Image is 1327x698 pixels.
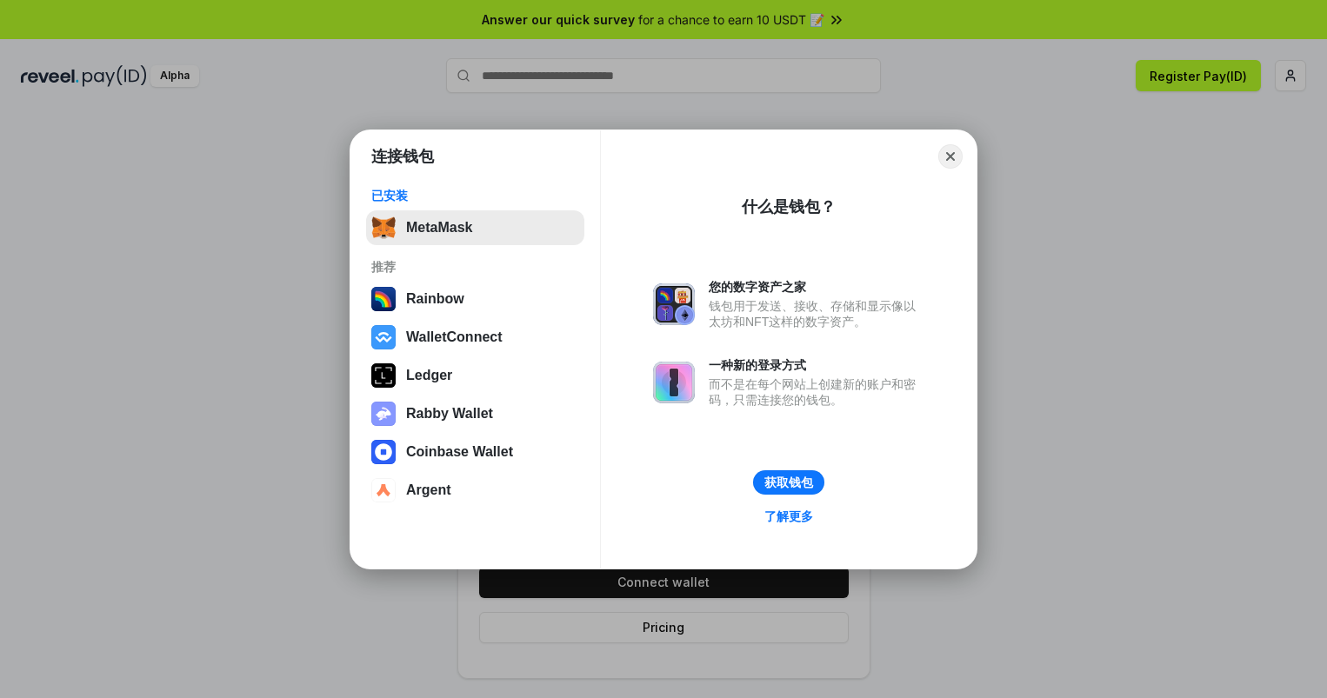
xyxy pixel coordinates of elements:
div: Argent [406,482,451,498]
div: 一种新的登录方式 [709,357,924,373]
h1: 连接钱包 [371,146,434,167]
div: 而不是在每个网站上创建新的账户和密码，只需连接您的钱包。 [709,376,924,408]
button: WalletConnect [366,320,584,355]
button: Ledger [366,358,584,393]
div: WalletConnect [406,329,503,345]
button: Coinbase Wallet [366,435,584,469]
div: 什么是钱包？ [742,196,836,217]
a: 了解更多 [754,505,824,528]
img: svg+xml,%3Csvg%20fill%3D%22none%22%20height%3D%2233%22%20viewBox%3D%220%200%2035%2033%22%20width%... [371,216,396,240]
div: 了解更多 [764,509,813,524]
img: svg+xml,%3Csvg%20width%3D%2228%22%20height%3D%2228%22%20viewBox%3D%220%200%2028%2028%22%20fill%3D... [371,440,396,464]
div: Rainbow [406,291,464,307]
button: Rabby Wallet [366,396,584,431]
div: 推荐 [371,259,579,275]
img: svg+xml,%3Csvg%20xmlns%3D%22http%3A%2F%2Fwww.w3.org%2F2000%2Fsvg%22%20fill%3D%22none%22%20viewBox... [371,402,396,426]
button: Close [938,144,963,169]
button: MetaMask [366,210,584,245]
button: Rainbow [366,282,584,316]
img: svg+xml,%3Csvg%20width%3D%2228%22%20height%3D%2228%22%20viewBox%3D%220%200%2028%2028%22%20fill%3D... [371,325,396,349]
img: svg+xml,%3Csvg%20xmlns%3D%22http%3A%2F%2Fwww.w3.org%2F2000%2Fsvg%22%20fill%3D%22none%22%20viewBox... [653,283,695,325]
button: 获取钱包 [753,470,824,495]
img: svg+xml,%3Csvg%20width%3D%22120%22%20height%3D%22120%22%20viewBox%3D%220%200%20120%20120%22%20fil... [371,287,396,311]
div: Coinbase Wallet [406,444,513,460]
div: 钱包用于发送、接收、存储和显示像以太坊和NFT这样的数字资产。 [709,298,924,329]
div: Rabby Wallet [406,406,493,422]
img: svg+xml,%3Csvg%20xmlns%3D%22http%3A%2F%2Fwww.w3.org%2F2000%2Fsvg%22%20width%3D%2228%22%20height%3... [371,363,396,388]
div: 已安装 [371,188,579,203]
div: 您的数字资产之家 [709,279,924,295]
img: svg+xml,%3Csvg%20width%3D%2228%22%20height%3D%2228%22%20viewBox%3D%220%200%2028%2028%22%20fill%3D... [371,478,396,502]
button: Argent [366,473,584,508]
div: MetaMask [406,220,472,236]
div: 获取钱包 [764,475,813,490]
div: Ledger [406,368,452,383]
img: svg+xml,%3Csvg%20xmlns%3D%22http%3A%2F%2Fwww.w3.org%2F2000%2Fsvg%22%20fill%3D%22none%22%20viewBox... [653,362,695,403]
